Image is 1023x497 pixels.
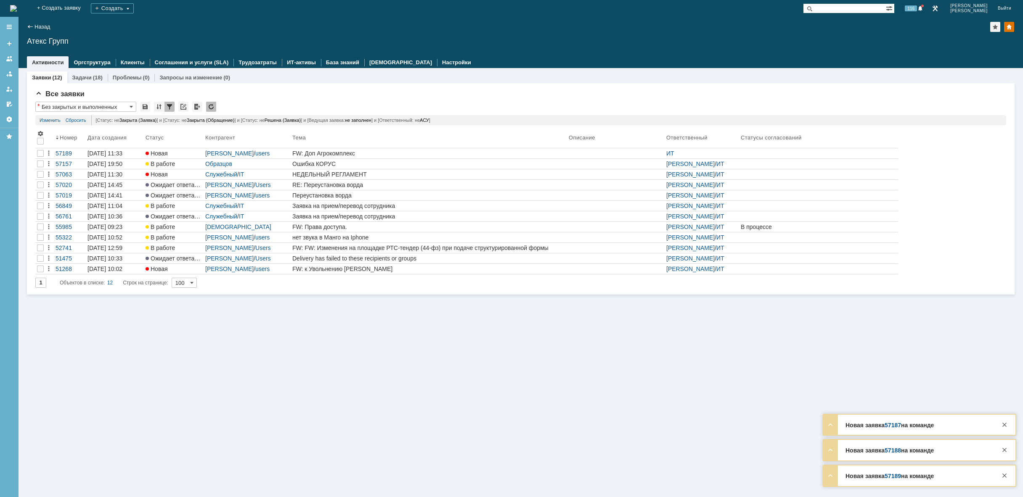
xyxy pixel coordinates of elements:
div: нет звука в Манго на Iphone [292,234,565,241]
div: Закрыть [999,420,1010,430]
a: Ожидает ответа контрагента [144,211,204,221]
div: 55322 [56,234,84,241]
div: 56761 [56,213,84,220]
div: / [205,192,289,199]
a: 56849 [54,201,86,211]
div: / [666,234,737,241]
a: [PERSON_NAME] [666,192,715,199]
div: / [205,224,289,230]
a: [DEMOGRAPHIC_DATA] [369,59,432,66]
div: Закрыть [999,471,1010,481]
span: Новая [146,266,168,272]
div: [DATE] 12:59 [87,245,122,251]
a: Образцов [PERSON_NAME] [205,160,254,174]
a: Запросы на изменение [159,74,222,81]
a: ИТ [716,234,724,241]
th: Номер [54,129,86,148]
a: Users [255,181,271,188]
a: Новая [144,148,204,158]
div: 55985 [56,224,84,230]
a: Ошибка КОРУС [291,159,567,169]
div: Развернуть [825,420,835,430]
div: / [205,245,289,251]
strong: Новая заявка на команде [845,422,934,429]
div: / [205,202,289,209]
a: Delivery has failed to these recipients or groups [291,253,567,263]
span: Решена (Заявка) [265,118,301,123]
th: Статус [144,129,204,148]
a: [PERSON_NAME] [666,171,715,178]
div: 57157 [56,160,84,167]
div: Действия [45,213,52,220]
a: 57020 [54,180,86,190]
span: Настройки [37,130,44,137]
a: 52741 [54,243,86,253]
a: Задачи [72,74,92,81]
div: / [666,255,737,262]
a: ИТ [716,245,724,251]
a: FW: Доп Агрокомплекс [291,148,567,158]
div: / [205,181,289,188]
a: [DATE] 14:45 [86,180,144,190]
a: [PERSON_NAME] [666,234,715,241]
a: ИТ [716,171,724,178]
span: АСУ [420,118,429,123]
div: Обновлять список [206,102,216,112]
div: / [205,234,289,241]
a: В работе [144,232,204,242]
a: ИТ [716,224,724,230]
div: / [205,266,289,272]
div: (0) [223,74,230,81]
div: FW: Доп Агрокомплекс [292,150,565,157]
div: Статус [146,134,164,141]
a: Соглашения и услуги (SLA) [155,59,229,66]
a: FW: к Увольнению [PERSON_NAME] [291,264,567,274]
span: Ожидает ответа контрагента [146,255,229,262]
div: Статусы согласований [741,134,803,141]
div: [DATE] 10:52 [87,234,122,241]
div: Добавить в избранное [990,22,1000,32]
a: Перейти в интерфейс администратора [930,3,940,13]
a: Переустановка ворда [291,190,567,200]
a: Служебный [205,213,237,220]
a: 57189 [885,473,901,479]
div: Действия [45,192,52,199]
a: 51475 [54,253,86,263]
div: / [666,192,737,199]
div: (0) [143,74,150,81]
a: [DATE] 10:33 [86,253,144,263]
div: 57189 [56,150,84,157]
a: 57187 [885,422,901,429]
a: [DATE] 11:04 [86,201,144,211]
div: Атекс Групп [27,37,1015,45]
a: 57019 [54,190,86,200]
a: Настройки [3,113,16,126]
a: [DATE] 12:59 [86,243,144,253]
div: Действия [45,160,52,167]
div: Развернуть [825,445,835,455]
span: Ожидает ответа контрагента [146,192,229,199]
div: Delivery has failed to these recipients or groups [292,255,565,262]
div: 12 [107,278,113,288]
a: Настройки [442,59,471,66]
span: Все заявки [35,90,85,98]
div: Действия [45,181,52,188]
a: Новая [144,264,204,274]
span: Новая [146,150,168,157]
div: FW: к Увольнению [PERSON_NAME] [292,266,565,272]
a: Служебный [205,202,237,209]
div: [Статус: не ] и [Статус: не ] и [Статус: не ] и [Ведущая заявка: ] и [Ответственный: не ] [91,115,1002,125]
a: [PERSON_NAME] [666,224,715,230]
a: ИТ [716,160,724,167]
span: [PERSON_NAME] [950,3,988,8]
a: 55985 [54,222,86,232]
a: [PERSON_NAME] [205,266,254,272]
div: Действия [45,234,52,241]
div: [DATE] 14:45 [87,181,122,188]
a: [PERSON_NAME] [666,213,715,220]
a: Изменить [40,115,61,125]
div: (12) [52,74,62,81]
a: FW: Права доступа. [291,222,567,232]
a: Ожидает ответа контрагента [144,180,204,190]
div: / [205,150,289,157]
